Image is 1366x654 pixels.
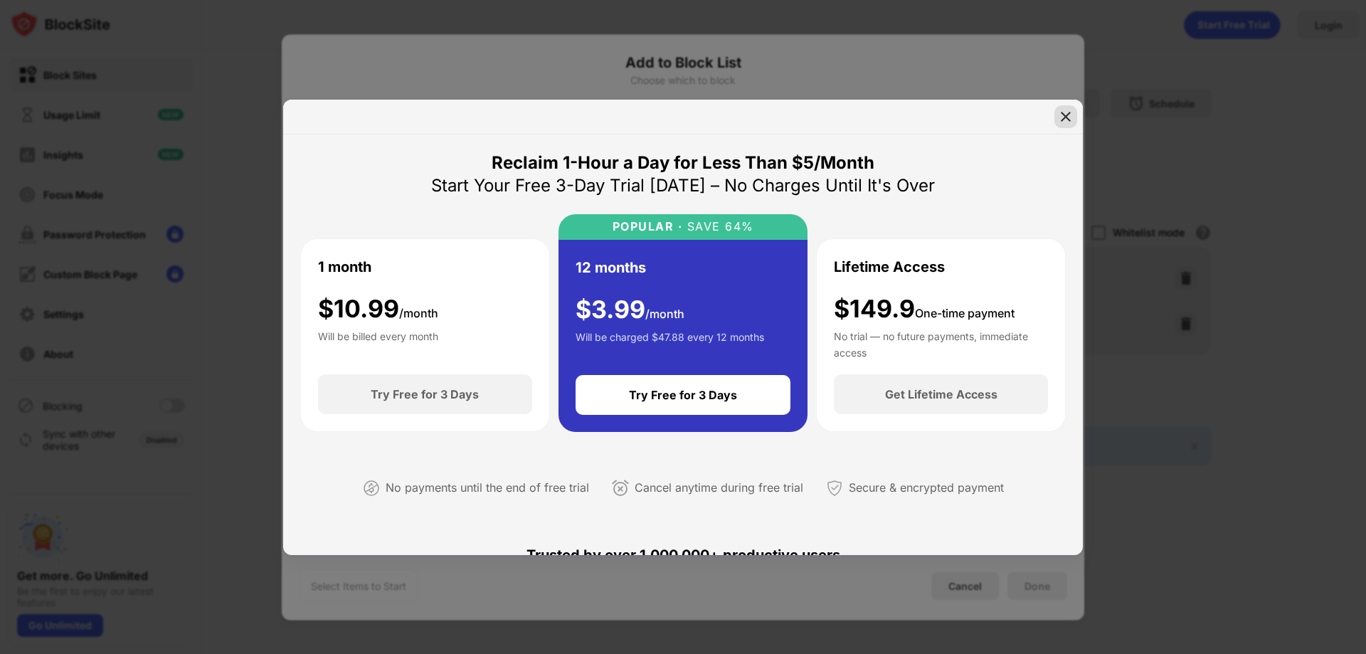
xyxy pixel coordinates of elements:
div: Reclaim 1-Hour a Day for Less Than $5/Month [492,152,874,174]
div: 12 months [576,257,646,278]
div: Try Free for 3 Days [629,388,737,402]
span: /month [645,307,684,321]
div: Get Lifetime Access [885,387,997,401]
div: Secure & encrypted payment [849,478,1004,498]
div: Start Your Free 3-Day Trial [DATE] – No Charges Until It's Over [431,174,935,197]
div: Trusted by over 1,000,000+ productive users [300,521,1066,589]
div: No payments until the end of free trial [386,478,589,498]
div: SAVE 64% [682,220,754,233]
div: Will be billed every month [318,329,438,357]
div: POPULAR · [613,220,683,233]
span: /month [399,306,438,320]
div: $ 3.99 [576,295,684,325]
div: $149.9 [834,295,1015,324]
div: Lifetime Access [834,256,945,278]
div: 1 month [318,256,371,278]
div: $ 10.99 [318,295,438,324]
div: Cancel anytime during free trial [635,478,803,498]
img: cancel-anytime [612,480,629,497]
img: secured-payment [826,480,843,497]
div: Try Free for 3 Days [371,387,479,401]
div: Will be charged $47.88 every 12 months [576,329,764,358]
div: No trial — no future payments, immediate access [834,329,1048,357]
img: not-paying [363,480,380,497]
span: One-time payment [915,306,1015,320]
